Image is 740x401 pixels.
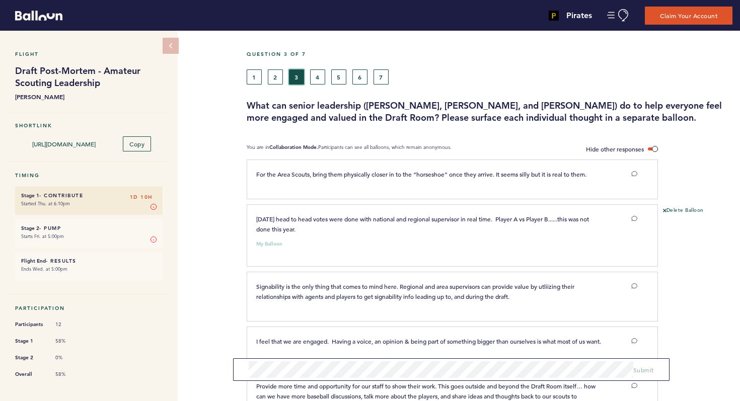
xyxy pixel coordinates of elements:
h5: Participation [15,305,163,311]
span: Copy [129,140,144,148]
h6: - Pump [21,225,157,231]
h4: Pirates [566,10,592,22]
span: I feel that we are engaged. Having a voice, an opinion & being part of something bigger than ours... [256,337,601,345]
time: Starts Fri. at 5:00pm [21,233,64,239]
h3: What can senior leadership ([PERSON_NAME], [PERSON_NAME], and [PERSON_NAME]) do to help everyone ... [247,100,732,124]
button: 1 [247,69,262,85]
h1: Draft Post-Mortem - Amateur Scouting Leadership [15,65,163,89]
small: Flight End [21,258,46,264]
time: Started Thu. at 6:10pm [21,200,70,207]
span: Signability is the only thing that comes to mind here. Regional and area supervisors can provide ... [256,282,576,300]
span: [DATE] head to head votes were done with national and regional supervisor in real time. Player A ... [256,215,590,233]
span: For the Area Scouts, bring them physically closer in to the “horseshoe” once they arrive. It seem... [256,170,586,178]
button: Submit [633,365,654,375]
h6: - Contribute [21,192,157,199]
button: Manage Account [607,9,630,22]
small: Stage 1 [21,192,39,199]
span: Stage 2 [15,353,45,363]
b: Collaboration Mode. [269,144,318,150]
h5: Flight [15,51,163,57]
button: 7 [374,69,389,85]
a: Balloon [8,10,62,21]
h6: - Results [21,258,157,264]
button: 5 [331,69,346,85]
button: 6 [352,69,367,85]
button: 4 [310,69,325,85]
span: Stage 1 [15,336,45,346]
span: Hide other responses [586,145,644,153]
span: 12 [55,321,86,328]
small: My Balloon [256,242,282,247]
button: Claim Your Account [645,7,732,25]
button: Copy [123,136,151,151]
span: Submit [633,366,654,374]
b: [PERSON_NAME] [15,92,163,102]
span: 0% [55,354,86,361]
small: Stage 2 [21,225,39,231]
span: 58% [55,338,86,345]
span: 58% [55,371,86,378]
p: You are in Participants can see all balloons, which remain anonymous. [247,144,452,154]
span: Participants [15,319,45,330]
time: Ends Wed. at 5:00pm [21,266,67,272]
button: 2 [268,69,283,85]
h5: Question 3 of 7 [247,51,732,57]
button: Delete Balloon [663,207,704,215]
h5: Timing [15,172,163,179]
h5: Shortlink [15,122,163,129]
button: 3 [289,69,304,85]
span: 1D 10H [130,192,153,202]
span: Overall [15,369,45,379]
svg: Balloon [15,11,62,21]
